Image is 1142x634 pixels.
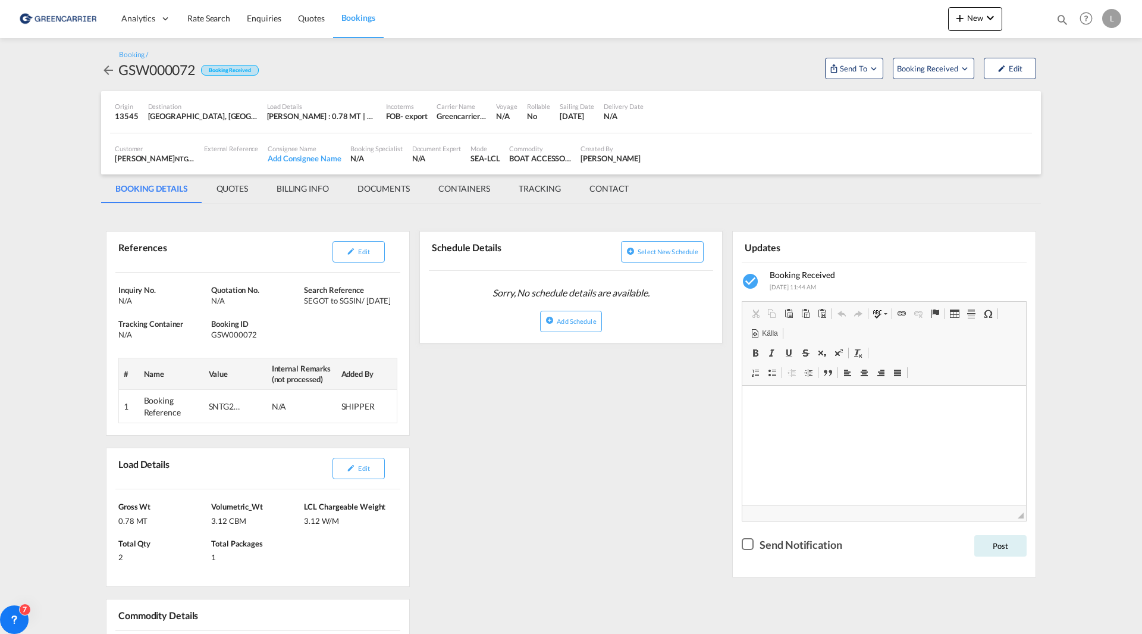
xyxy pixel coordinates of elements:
[267,111,377,121] div: [PERSON_NAME] : 0.78 MT | Volumetric Wt : 3.12 CBM | Chargeable Wt : 3.12 W/M
[963,306,980,321] a: Infoga horisontal linje
[211,513,301,526] div: 3.12 CBM
[304,513,394,526] div: 3.12 W/M
[527,102,550,111] div: Rollable
[873,365,889,380] a: Högerjustera
[118,502,150,511] span: Gross Wt
[247,13,281,23] span: Enquiries
[980,306,996,321] a: Klistra in utökat tecken
[262,174,343,203] md-tab-item: BILLING INFO
[139,358,204,389] th: Name
[119,50,148,60] div: Booking /
[119,358,139,389] th: #
[889,365,906,380] a: Justera till marginaler
[850,345,867,361] a: Radera formatering
[148,102,258,111] div: Destination
[211,329,301,340] div: GSW000072
[118,60,195,79] div: GSW000072
[1076,8,1102,30] div: Help
[350,144,402,153] div: Booking Specialist
[347,247,355,255] md-icon: icon-pencil
[948,7,1002,31] button: icon-plus 400-fgNewicon-chevron-down
[272,401,308,413] div: N/A
[983,11,997,25] md-icon: icon-chevron-down
[115,111,139,121] div: 13545
[825,58,883,79] button: Open demo menu
[115,453,174,484] div: Load Details
[1102,9,1121,28] div: L
[139,390,204,423] td: Booking Reference
[621,241,704,263] button: icon-plus-circleSelect new schedule
[953,13,997,23] span: New
[101,60,118,79] div: icon-arrow-left
[115,236,255,267] div: References
[121,13,155,24] span: Analytics
[386,102,428,111] div: Incoterms
[764,365,780,380] a: Infoga/ta bort punktlista
[332,458,385,479] button: icon-pencilEdit
[424,174,504,203] md-tab-item: CONTAINERS
[268,153,341,164] div: Add Consignee Name
[839,63,868,74] span: Send To
[358,464,369,472] span: Edit
[304,295,394,306] div: SEGOT to SGSIN/ 12 September, 2025
[187,13,230,23] span: Rate Search
[202,174,262,203] md-tab-item: QUOTES
[747,326,781,341] a: Källa
[545,316,554,324] md-icon: icon-plus-circle
[412,153,462,164] div: N/A
[18,5,98,32] img: 609dfd708afe11efa14177256b0082fb.png
[946,306,963,321] a: Tabell
[800,365,817,380] a: Öka indrag
[204,144,258,153] div: External Reference
[101,174,643,203] md-pagination-wrapper: Use the left and right arrow keys to navigate between tabs
[1018,513,1024,519] span: Dra för att ändra storlek
[770,270,835,280] span: Booking Received
[267,358,337,389] th: Internal Remarks (not processed)
[770,283,816,291] span: [DATE] 11:44 AM
[211,502,263,511] span: Volumetric_Wt
[839,365,856,380] a: Vänsterjustera
[211,319,249,329] span: Booking ID
[974,535,1027,557] button: Post
[833,306,850,321] a: Ångra (Ctrl+Z)
[742,236,881,257] div: Updates
[742,386,1026,505] iframe: Rich Text-editor, editor2
[211,285,259,295] span: Quotation No.
[1056,13,1069,26] md-icon: icon-magnify
[115,153,194,164] div: [PERSON_NAME]
[780,306,797,321] a: Klistra in (Ctrl+V)
[201,65,258,76] div: Booking Received
[470,144,500,153] div: Mode
[997,64,1006,73] md-icon: icon-pencil
[747,306,764,321] a: Klipp ut (Ctrl+X)
[527,111,550,121] div: No
[764,345,780,361] a: Kursiv (Ctrl+I)
[560,111,594,121] div: 12 Sep 2025
[893,306,910,321] a: Infoga/Redigera länk (Ctrl+K)
[211,549,301,563] div: 1
[797,306,814,321] a: Klistra in som vanlig text (Ctrl+Skift+V)
[850,306,867,321] a: Gör om (Ctrl+Y)
[429,236,569,266] div: Schedule Details
[437,102,487,111] div: Carrier Name
[814,306,830,321] a: Klistra in från Word
[298,13,324,23] span: Quotes
[638,248,698,255] span: Select new schedule
[760,329,777,339] span: Källa
[953,11,967,25] md-icon: icon-plus 400-fg
[204,358,267,389] th: Value
[101,174,202,203] md-tab-item: BOOKING DETAILS
[118,285,156,295] span: Inquiry No.
[575,174,643,203] md-tab-item: CONTACT
[337,390,397,423] td: SHIPPER
[304,502,385,511] span: LCL Chargeable Weight
[118,295,208,306] div: N/A
[747,345,764,361] a: Fet (Ctrl+B)
[341,13,375,23] span: Bookings
[119,390,139,423] td: 1
[118,329,208,340] div: N/A
[386,111,401,121] div: FOB
[870,306,890,321] a: Stavningskontroll medan du skriver
[760,538,842,552] div: Send Notification
[101,63,115,77] md-icon: icon-arrow-left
